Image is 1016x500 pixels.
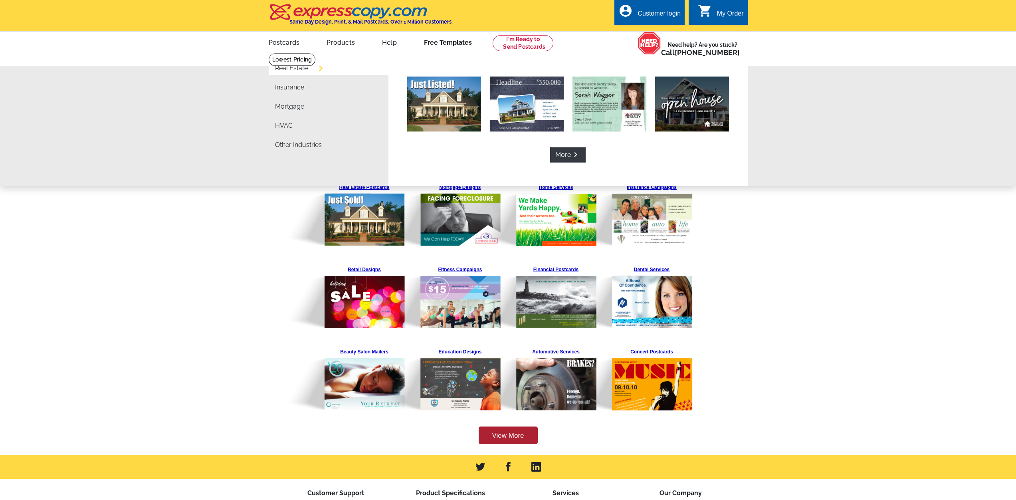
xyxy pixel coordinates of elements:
[411,32,485,51] a: Free Templates
[475,345,597,411] img: Pre-Template-Landing%20Page_v1_Automotive.png
[655,77,729,132] img: Open house
[275,142,322,148] a: Other Industries
[418,345,502,411] a: Education Designs
[289,19,453,25] h4: Same Day Design, Print, & Mail Postcards. Over 1 Million Customers.
[275,103,304,110] a: Mortgage
[660,489,702,497] span: Our Company
[717,10,744,21] div: My Order
[380,181,501,247] img: Pre-Template-Landing%20Page_v1_Mortgage.png
[323,263,406,329] a: Retail Designs
[698,4,712,18] i: shopping_cart
[550,147,586,163] a: Morekeyboard_arrow_right
[275,84,304,91] a: Insurance
[618,9,681,19] a: account_circle Customer login
[475,181,597,246] img: Pre-Template-Landing%20Page_v1_Home%20Services.png
[638,10,681,21] div: Customer login
[610,181,694,246] a: Insurance Campaigns
[475,263,597,329] img: Pre-Template-Landing%20Page_v1_Financial.png
[418,181,502,247] a: Mortgage Designs
[661,48,740,57] span: Call
[610,345,694,411] a: Concert Postcards
[323,345,406,411] a: Beauty Salon Mailers
[675,48,740,57] a: [PHONE_NUMBER]
[489,77,563,132] img: Just sold
[284,181,406,246] img: Pre-Template-Landing%20Page_v1_Real%20Estate.png
[256,32,313,51] a: Postcards
[571,345,693,411] img: Pre-Template-Landing%20Page_v1_Concert.png
[323,181,406,246] a: Real Estate Postcards
[284,345,406,411] img: Pre-Template-Landing%20Page_v1_Beauty.png
[571,181,693,246] img: Pre-Template-Landing%20Page_v1_Insurance.png
[416,489,485,497] span: Product Specifications
[572,77,646,132] img: Market report
[698,9,744,19] a: shopping_cart My Order
[314,32,368,51] a: Products
[610,263,694,329] a: Dental Services
[275,65,308,71] a: Real Estate
[275,123,293,129] a: HVAC
[418,263,502,329] a: Fitness Campaigns
[661,41,744,57] span: Need help? Are you stuck?
[571,263,693,329] img: Pre-Template-Landing%20Page_v1_Dental.png
[479,427,538,444] a: View More
[269,10,453,25] a: Same Day Design, Print, & Mail Postcards. Over 1 Million Customers.
[618,4,633,18] i: account_circle
[380,263,501,329] img: Pre-Template-Landing%20Page_v1_Fitness.png
[514,181,598,246] a: Home Services
[514,263,598,329] a: Financial Postcards
[307,489,364,497] span: Customer Support
[380,345,501,411] img: Pre-Template-Landing%20Page_v1_Education.png
[284,263,406,329] img: Pre-Template-Landing%20Page_v1_Retail.png
[514,345,598,411] a: Automotive Services
[407,77,481,132] img: Just listed
[638,32,661,55] img: help
[369,32,410,51] a: Help
[553,489,579,497] span: Services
